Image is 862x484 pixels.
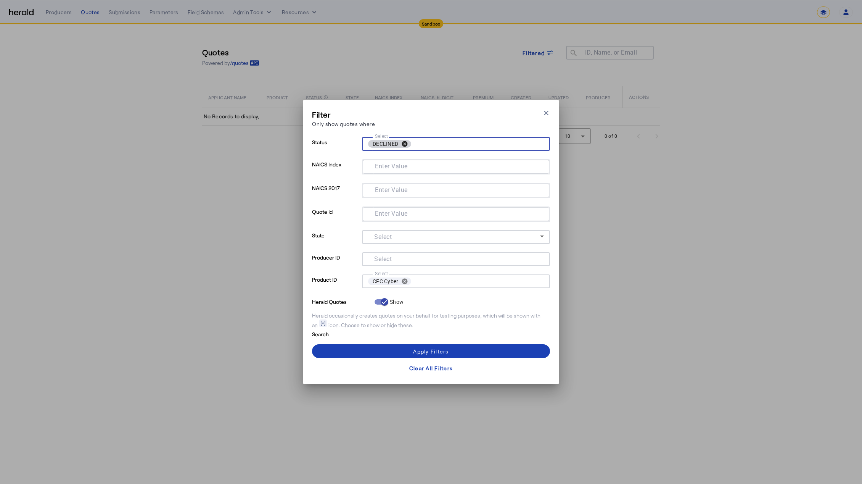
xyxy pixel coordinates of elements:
div: Apply Filters [413,347,449,355]
button: Apply Filters [312,344,550,358]
mat-chip-grid: Selection [368,139,544,149]
label: Show [388,298,404,306]
p: Status [312,137,359,159]
mat-label: Select [374,255,392,263]
mat-label: Select [375,133,388,139]
mat-label: Select [374,233,392,240]
mat-chip-grid: Selection [369,185,543,194]
p: NAICS 2017 [312,183,359,207]
mat-chip-grid: Selection [368,276,544,287]
mat-chip-grid: Selection [368,254,544,263]
h3: Filter [312,109,375,120]
mat-label: Select [375,271,388,276]
mat-chip-grid: Selection [369,209,543,218]
p: NAICS Index [312,159,359,183]
p: Producer ID [312,252,359,274]
button: remove DECLINED [398,140,411,147]
span: DECLINED [373,140,398,148]
p: State [312,230,359,252]
div: Clear All Filters [409,364,453,372]
div: Herald occasionally creates quotes on your behalf for testing purposes, which will be shown with ... [312,312,550,329]
mat-chip-grid: Selection [369,161,543,171]
mat-label: Enter Value [375,163,408,170]
button: remove CFC Cyber [398,278,411,285]
mat-label: Enter Value [375,210,408,217]
p: Search [312,329,371,338]
p: Quote Id [312,207,359,230]
mat-label: Enter Value [375,186,408,194]
span: CFC Cyber [373,277,398,285]
p: Product ID [312,274,359,297]
button: Clear All Filters [312,361,550,375]
p: Only show quotes where [312,120,375,128]
p: Herald Quotes [312,297,371,306]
